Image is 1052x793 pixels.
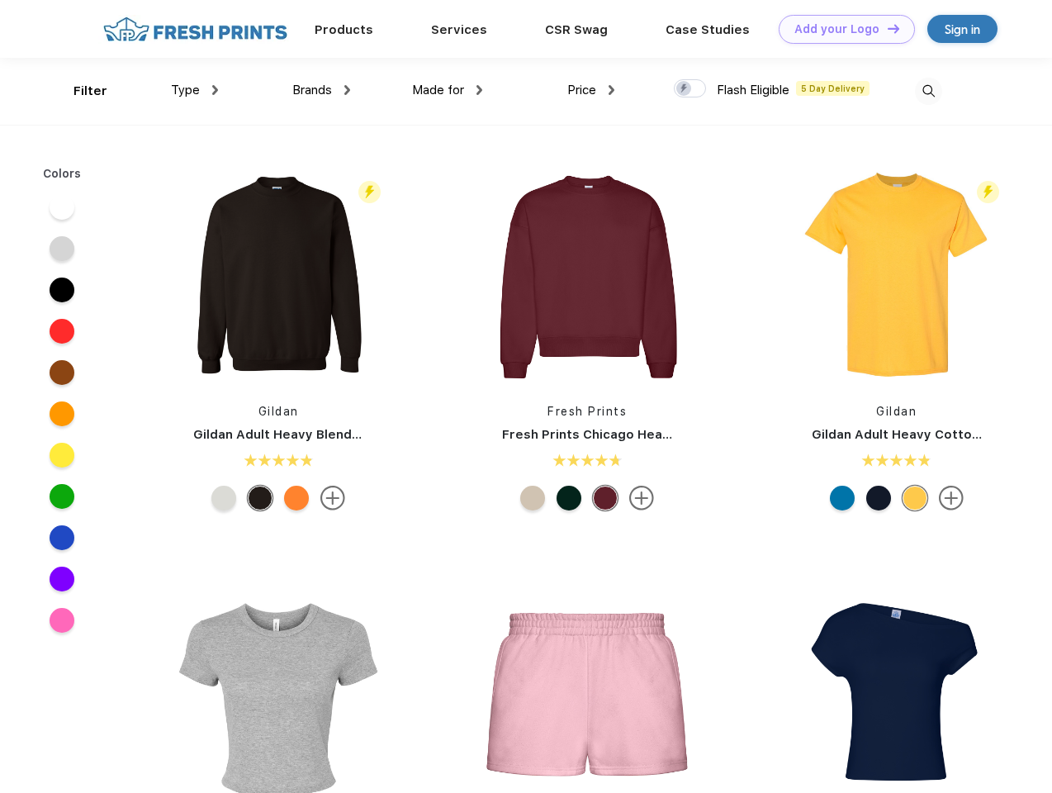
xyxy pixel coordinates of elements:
[171,83,200,97] span: Type
[593,486,618,510] div: Crimson Red mto
[31,165,94,183] div: Colors
[477,167,697,387] img: func=resize&h=266
[292,83,332,97] span: Brands
[547,405,627,418] a: Fresh Prints
[915,78,942,105] img: desktop_search.svg
[502,427,787,442] a: Fresh Prints Chicago Heavyweight Crewneck
[520,486,545,510] div: Sand
[248,486,272,510] div: Dark Chocolate
[320,486,345,510] img: more.svg
[567,83,596,97] span: Price
[787,167,1007,387] img: func=resize&h=266
[557,486,581,510] div: Forest Green mto
[358,181,381,203] img: flash_active_toggle.svg
[212,85,218,95] img: dropdown.png
[476,85,482,95] img: dropdown.png
[98,15,292,44] img: fo%20logo%202.webp
[315,22,373,37] a: Products
[866,486,891,510] div: Navy
[812,427,1026,442] a: Gildan Adult Heavy Cotton T-Shirt
[73,82,107,101] div: Filter
[927,15,998,43] a: Sign in
[412,83,464,97] span: Made for
[344,85,350,95] img: dropdown.png
[939,486,964,510] img: more.svg
[629,486,654,510] img: more.svg
[717,83,789,97] span: Flash Eligible
[876,405,917,418] a: Gildan
[945,20,980,39] div: Sign in
[796,81,870,96] span: 5 Day Delivery
[609,85,614,95] img: dropdown.png
[258,405,299,418] a: Gildan
[830,486,855,510] div: Sapphire
[888,24,899,33] img: DT
[903,486,927,510] div: Daisy
[977,181,999,203] img: flash_active_toggle.svg
[211,486,236,510] div: Ash
[168,167,388,387] img: func=resize&h=266
[284,486,309,510] div: S Orange
[794,22,879,36] div: Add your Logo
[193,427,547,442] a: Gildan Adult Heavy Blend Adult 8 Oz. 50/50 Fleece Crew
